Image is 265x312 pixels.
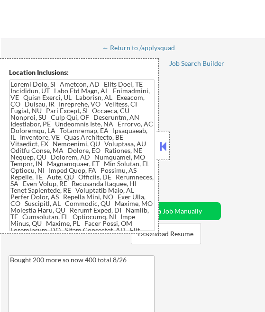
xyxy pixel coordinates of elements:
div: Job Search Builder [169,60,225,67]
div: ← Return to /applysquad [102,45,184,51]
a: Job Search Builder [169,60,225,69]
button: Add a Job Manually [125,202,221,220]
a: ← Return to /applysquad [102,44,184,53]
div: Location Inclusions: [9,68,155,77]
